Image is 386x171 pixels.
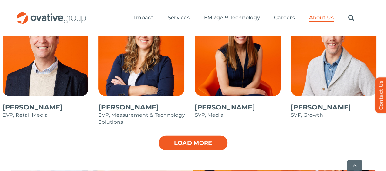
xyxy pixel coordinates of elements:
[274,15,295,22] a: Careers
[309,15,334,21] span: About Us
[168,15,190,21] span: Services
[309,15,334,22] a: About Us
[134,15,153,21] span: Impact
[168,15,190,22] a: Services
[274,15,295,21] span: Careers
[348,15,354,22] a: Search
[16,11,87,17] a: OG_Full_horizontal_RGB
[134,15,153,22] a: Impact
[134,8,354,28] nav: Menu
[158,135,228,151] a: Load more
[204,15,260,21] span: EMRge™ Technology
[204,15,260,22] a: EMRge™ Technology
